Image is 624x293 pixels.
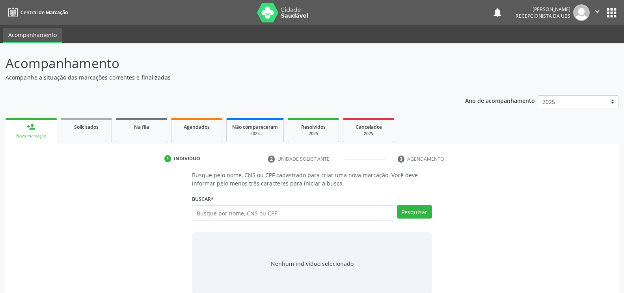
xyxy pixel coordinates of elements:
div: Nova marcação [11,133,51,139]
span: Agendados [184,124,210,130]
div: person_add [27,122,35,131]
span: Central de Marcação [20,9,68,16]
div: 2025 [294,131,333,137]
img: img [573,4,590,21]
i:  [593,7,602,16]
div: 2025 [349,131,388,137]
button: notifications [492,7,503,18]
button: apps [605,6,618,20]
span: Resolvidos [301,124,326,130]
label: Buscar [192,193,214,205]
div: Indivíduo [174,155,200,162]
button:  [590,4,605,21]
div: [PERSON_NAME] [516,6,570,13]
div: Nenhum indivíduo selecionado [271,260,354,268]
p: Busque pelo nome, CNS ou CPF cadastrado para criar uma nova marcação. Você deve informar pelo men... [192,171,432,187]
span: Na fila [134,124,149,130]
p: Ano de acompanhamento [465,95,535,105]
div: 1 [164,155,171,162]
span: Recepcionista da UBS [516,13,570,19]
span: Solicitados [74,124,99,130]
a: Acompanhamento [3,28,62,43]
input: Busque por nome, CNS ou CPF [192,205,394,221]
button: Pesquisar [397,205,432,219]
span: Cancelados [356,124,382,130]
p: Acompanhamento [6,54,435,73]
a: Central de Marcação [6,6,68,19]
p: Acompanhe a situação das marcações correntes e finalizadas [6,73,435,82]
span: Não compareceram [232,124,278,130]
div: 2025 [232,131,278,137]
